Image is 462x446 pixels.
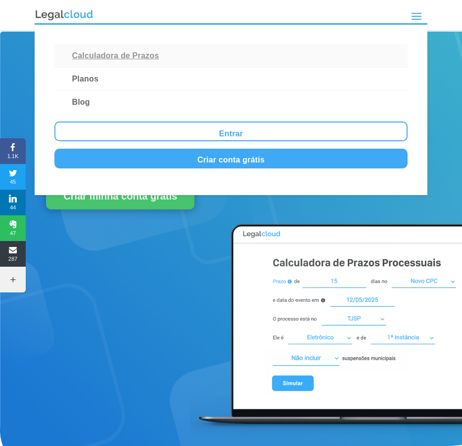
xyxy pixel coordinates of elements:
a: Entrar [54,122,408,141]
a: Criar minha conta grátis [46,183,194,209]
a: Planos [54,68,408,91]
a: Blog [54,91,408,114]
a: Calculadora de Prazos Processuais Legalcloud [190,429,462,438]
a: Calculadora de Prazos [54,44,408,68]
a: Criar conta grátis [54,149,408,168]
img: Logo da Legalcloud [35,9,94,22]
img: Calculadora de Prazos Processuais Legalcloud [190,214,462,437]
